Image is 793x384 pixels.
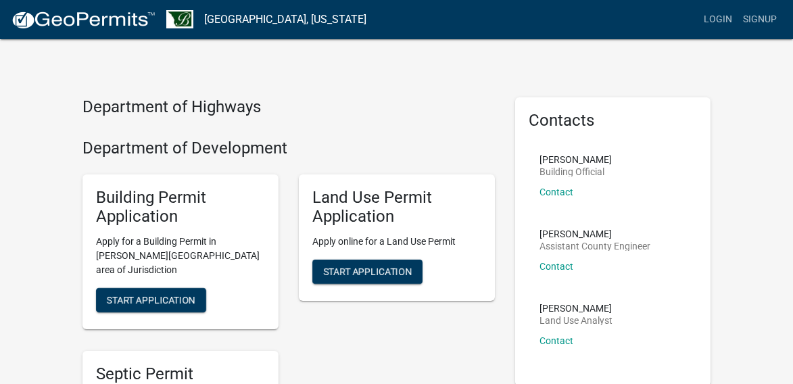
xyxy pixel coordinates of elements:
h5: Contacts [529,111,698,130]
a: [GEOGRAPHIC_DATA], [US_STATE] [204,8,366,31]
h5: Land Use Permit Application [312,188,481,227]
h4: Department of Development [82,139,495,158]
a: Contact [539,335,573,346]
button: Start Application [96,288,206,312]
span: Start Application [323,266,412,277]
a: Signup [738,7,782,32]
p: Land Use Analyst [539,316,612,325]
p: Apply for a Building Permit in [PERSON_NAME][GEOGRAPHIC_DATA] area of Jurisdiction [96,235,265,277]
h4: Department of Highways [82,97,495,117]
p: Apply online for a Land Use Permit [312,235,481,249]
button: Start Application [312,260,423,284]
a: Contact [539,261,573,272]
p: [PERSON_NAME] [539,229,650,239]
span: Start Application [107,295,195,306]
a: Login [698,7,738,32]
p: [PERSON_NAME] [539,304,612,313]
h5: Building Permit Application [96,188,265,227]
p: Assistant County Engineer [539,241,650,251]
p: Building Official [539,167,612,176]
img: Benton County, Minnesota [166,10,193,28]
a: Contact [539,187,573,197]
p: [PERSON_NAME] [539,155,612,164]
